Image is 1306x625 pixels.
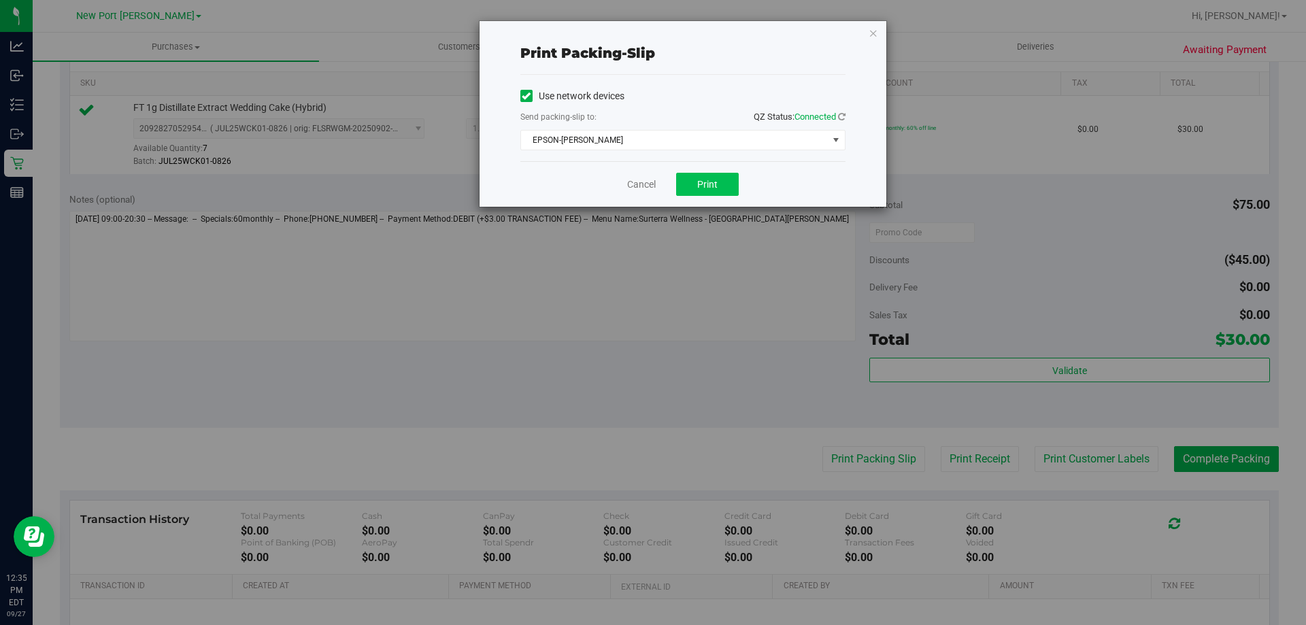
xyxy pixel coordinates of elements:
[827,131,844,150] span: select
[754,112,845,122] span: QZ Status:
[521,131,828,150] span: EPSON-[PERSON_NAME]
[794,112,836,122] span: Connected
[14,516,54,557] iframe: Resource center
[520,111,597,123] label: Send packing-slip to:
[676,173,739,196] button: Print
[627,178,656,192] a: Cancel
[520,45,655,61] span: Print packing-slip
[520,89,624,103] label: Use network devices
[697,179,718,190] span: Print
